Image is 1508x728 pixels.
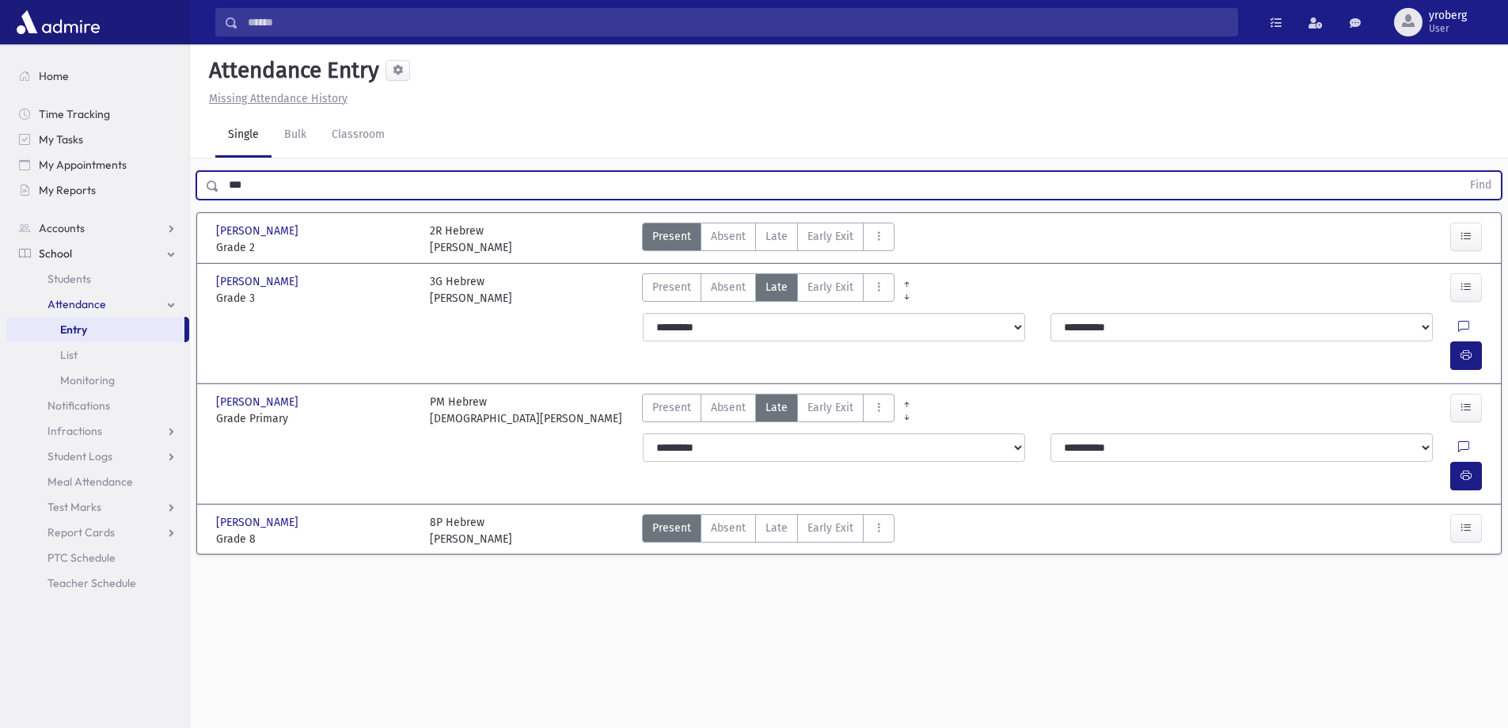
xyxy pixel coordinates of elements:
[13,6,104,38] img: AdmirePro
[6,317,184,342] a: Entry
[319,113,397,158] a: Classroom
[47,297,106,311] span: Attendance
[652,520,691,536] span: Present
[711,279,746,295] span: Absent
[6,177,189,203] a: My Reports
[430,394,622,427] div: PM Hebrew [DEMOGRAPHIC_DATA][PERSON_NAME]
[39,69,69,83] span: Home
[642,394,895,427] div: AttTypes
[209,92,348,105] u: Missing Attendance History
[6,292,189,317] a: Attendance
[47,475,133,489] span: Meal Attendance
[47,551,116,565] span: PTC Schedule
[203,57,379,84] h5: Attendance Entry
[60,373,115,387] span: Monitoring
[39,183,96,197] span: My Reports
[6,266,189,292] a: Students
[765,279,788,295] span: Late
[216,514,302,531] span: [PERSON_NAME]
[652,399,691,416] span: Present
[6,520,189,545] a: Report Cards
[6,444,189,469] a: Student Logs
[6,469,189,494] a: Meal Attendance
[47,424,102,438] span: Infractions
[1461,172,1501,199] button: Find
[216,239,414,256] span: Grade 2
[6,215,189,241] a: Accounts
[216,290,414,307] span: Grade 3
[238,8,1237,36] input: Search
[652,228,691,245] span: Present
[6,342,189,368] a: List
[216,394,302,410] span: [PERSON_NAME]
[6,545,189,570] a: PTC Schedule
[47,500,101,514] span: Test Marks
[216,223,302,239] span: [PERSON_NAME]
[652,279,691,295] span: Present
[1429,10,1467,22] span: yroberg
[216,531,414,547] span: Grade 8
[765,399,788,416] span: Late
[765,520,788,536] span: Late
[47,272,91,286] span: Students
[215,113,272,158] a: Single
[272,113,319,158] a: Bulk
[807,399,853,416] span: Early Exit
[6,368,189,393] a: Monitoring
[6,152,189,177] a: My Appointments
[711,520,746,536] span: Absent
[47,398,110,413] span: Notifications
[807,228,853,245] span: Early Exit
[203,92,348,105] a: Missing Attendance History
[711,399,746,416] span: Absent
[642,223,895,256] div: AttTypes
[642,514,895,547] div: AttTypes
[807,520,853,536] span: Early Exit
[39,132,83,147] span: My Tasks
[60,348,78,362] span: List
[6,570,189,596] a: Teacher Schedule
[47,449,112,463] span: Student Logs
[1429,22,1467,35] span: User
[6,393,189,418] a: Notifications
[47,525,115,539] span: Report Cards
[807,279,853,295] span: Early Exit
[39,158,127,172] span: My Appointments
[711,228,746,245] span: Absent
[39,107,110,121] span: Time Tracking
[430,514,512,547] div: 8P Hebrew [PERSON_NAME]
[6,63,189,89] a: Home
[6,101,189,127] a: Time Tracking
[39,221,85,235] span: Accounts
[39,246,72,261] span: School
[6,418,189,444] a: Infractions
[216,273,302,290] span: [PERSON_NAME]
[6,494,189,520] a: Test Marks
[6,241,189,266] a: School
[60,322,87,337] span: Entry
[216,410,414,427] span: Grade Primary
[430,223,512,256] div: 2R Hebrew [PERSON_NAME]
[6,127,189,152] a: My Tasks
[765,228,788,245] span: Late
[47,576,136,590] span: Teacher Schedule
[430,273,512,307] div: 3G Hebrew [PERSON_NAME]
[642,273,895,307] div: AttTypes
